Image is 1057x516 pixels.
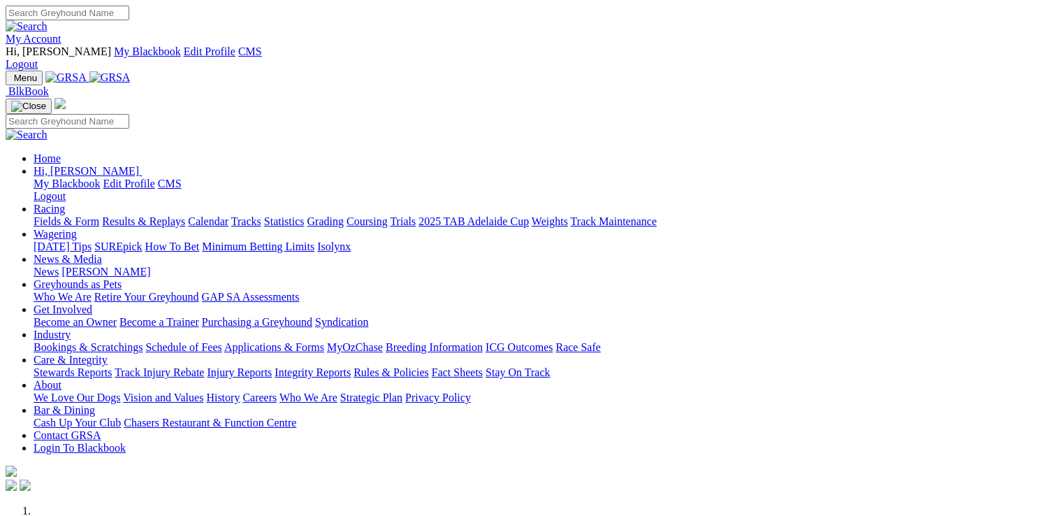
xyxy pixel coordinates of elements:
[202,316,312,328] a: Purchasing a Greyhound
[8,85,49,97] span: BlkBook
[555,341,600,353] a: Race Safe
[275,366,351,378] a: Integrity Reports
[188,215,228,227] a: Calendar
[6,466,17,477] img: logo-grsa-white.png
[202,241,314,252] a: Minimum Betting Limits
[34,341,143,353] a: Bookings & Scratchings
[238,45,262,57] a: CMS
[264,215,305,227] a: Statistics
[353,366,429,378] a: Rules & Policies
[34,165,142,177] a: Hi, [PERSON_NAME]
[6,85,49,97] a: BlkBook
[315,316,368,328] a: Syndication
[390,215,416,227] a: Trials
[34,404,95,416] a: Bar & Dining
[54,98,66,109] img: logo-grsa-white.png
[6,480,17,491] img: facebook.svg
[386,341,483,353] a: Breeding Information
[34,366,1051,379] div: Care & Integrity
[94,291,199,303] a: Retire Your Greyhound
[34,442,126,454] a: Login To Blackbook
[571,215,657,227] a: Track Maintenance
[34,417,121,429] a: Cash Up Your Club
[34,316,1051,329] div: Get Involved
[6,33,61,45] a: My Account
[34,228,77,240] a: Wagering
[34,303,92,315] a: Get Involved
[405,392,471,403] a: Privacy Policy
[486,341,553,353] a: ICG Outcomes
[34,329,71,341] a: Industry
[6,99,52,114] button: Toggle navigation
[6,114,129,129] input: Search
[6,129,48,141] img: Search
[202,291,300,303] a: GAP SA Assessments
[11,101,46,112] img: Close
[432,366,483,378] a: Fact Sheets
[6,20,48,33] img: Search
[158,178,182,189] a: CMS
[34,178,1051,203] div: Hi, [PERSON_NAME]
[486,366,550,378] a: Stay On Track
[34,429,101,441] a: Contact GRSA
[123,392,203,403] a: Vision and Values
[34,152,61,164] a: Home
[34,266,59,278] a: News
[6,45,1051,71] div: My Account
[34,417,1051,429] div: Bar & Dining
[34,241,1051,253] div: Wagering
[34,341,1051,354] div: Industry
[6,58,38,70] a: Logout
[119,316,199,328] a: Become a Trainer
[532,215,568,227] a: Weights
[34,266,1051,278] div: News & Media
[14,73,37,83] span: Menu
[20,480,31,491] img: twitter.svg
[102,215,185,227] a: Results & Replays
[45,71,87,84] img: GRSA
[6,6,129,20] input: Search
[207,366,272,378] a: Injury Reports
[34,215,99,227] a: Fields & Form
[34,379,61,391] a: About
[184,45,235,57] a: Edit Profile
[34,291,1051,303] div: Greyhounds as Pets
[34,178,101,189] a: My Blackbook
[34,354,108,366] a: Care & Integrity
[34,190,66,202] a: Logout
[34,392,120,403] a: We Love Our Dogs
[340,392,402,403] a: Strategic Plan
[34,366,112,378] a: Stewards Reports
[34,203,65,215] a: Racing
[34,241,92,252] a: [DATE] Tips
[279,392,337,403] a: Who We Are
[317,241,351,252] a: Isolynx
[206,392,240,403] a: History
[231,215,261,227] a: Tracks
[145,341,221,353] a: Schedule of Fees
[34,253,102,265] a: News & Media
[34,316,117,328] a: Become an Owner
[34,278,122,290] a: Greyhounds as Pets
[6,45,111,57] span: Hi, [PERSON_NAME]
[89,71,131,84] img: GRSA
[418,215,529,227] a: 2025 TAB Adelaide Cup
[34,392,1051,404] div: About
[114,45,181,57] a: My Blackbook
[103,178,155,189] a: Edit Profile
[327,341,383,353] a: MyOzChase
[94,241,142,252] a: SUREpick
[34,291,92,303] a: Who We Are
[124,417,296,429] a: Chasers Restaurant & Function Centre
[242,392,277,403] a: Careers
[115,366,204,378] a: Track Injury Rebate
[6,71,43,85] button: Toggle navigation
[61,266,150,278] a: [PERSON_NAME]
[34,165,139,177] span: Hi, [PERSON_NAME]
[307,215,344,227] a: Grading
[224,341,324,353] a: Applications & Forms
[34,215,1051,228] div: Racing
[347,215,388,227] a: Coursing
[145,241,200,252] a: How To Bet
